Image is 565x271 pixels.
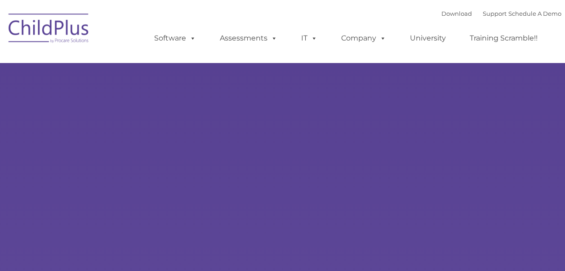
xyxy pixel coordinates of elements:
[4,7,94,52] img: ChildPlus by Procare Solutions
[332,29,395,47] a: Company
[211,29,286,47] a: Assessments
[441,10,561,17] font: |
[401,29,455,47] a: University
[441,10,472,17] a: Download
[292,29,326,47] a: IT
[483,10,507,17] a: Support
[145,29,205,47] a: Software
[508,10,561,17] a: Schedule A Demo
[461,29,547,47] a: Training Scramble!!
